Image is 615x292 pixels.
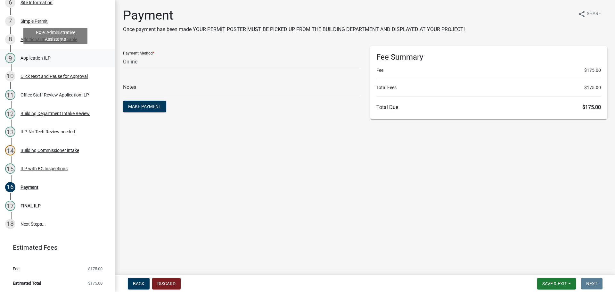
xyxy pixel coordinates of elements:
button: shareShare [573,8,606,20]
div: ILP with BC Inspections [20,166,68,171]
div: 15 [5,163,15,174]
span: Make Payment [128,104,161,109]
i: share [578,10,586,18]
li: Fee [376,67,601,74]
div: 7 [5,16,15,26]
button: Make Payment [123,101,166,112]
div: Application ILP [20,56,51,60]
button: Next [581,278,603,289]
div: Office Staff Review Application ILP [20,93,89,97]
div: 9 [5,53,15,63]
li: Total Fees [376,84,601,91]
h6: Total Due [376,104,601,110]
div: Site Information [20,0,53,5]
span: Save & Exit [542,281,567,286]
div: 18 [5,219,15,229]
span: Fee [13,267,20,271]
div: Click Next and Pause for Approval [20,74,88,79]
div: 12 [5,108,15,119]
div: Payment [20,185,38,189]
div: 10 [5,71,15,81]
div: 13 [5,127,15,137]
div: 16 [5,182,15,192]
button: Discard [152,278,181,289]
span: Estimated Total [13,281,41,285]
div: Building Commissioner intake [20,148,79,153]
button: Save & Exit [537,278,576,289]
h6: Fee Summary [376,53,601,62]
div: 11 [5,90,15,100]
div: FINAL ILP [20,204,41,208]
div: Building Department Intake Review [20,111,90,116]
button: Back [128,278,150,289]
span: Share [587,10,601,18]
span: $175.00 [88,267,102,271]
span: $175.00 [584,67,601,74]
div: 14 [5,145,15,155]
div: ILP-No Tech Review needed [20,129,75,134]
a: Estimated Fees [5,241,105,254]
div: Additional Info - If Applicable [20,37,77,42]
span: Next [586,281,597,286]
div: 17 [5,201,15,211]
div: Simple Permit [20,19,48,23]
span: $175.00 [584,84,601,91]
div: Role: Administrative Assistants [23,28,87,44]
span: $175.00 [88,281,102,285]
span: $175.00 [582,104,601,110]
h1: Payment [123,8,465,23]
p: Once payment has been made YOUR PERMIT POSTER MUST BE PICKED UP FROM THE BUILDING DEPARTMENT AND ... [123,26,465,33]
div: 8 [5,34,15,45]
span: Back [133,281,144,286]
